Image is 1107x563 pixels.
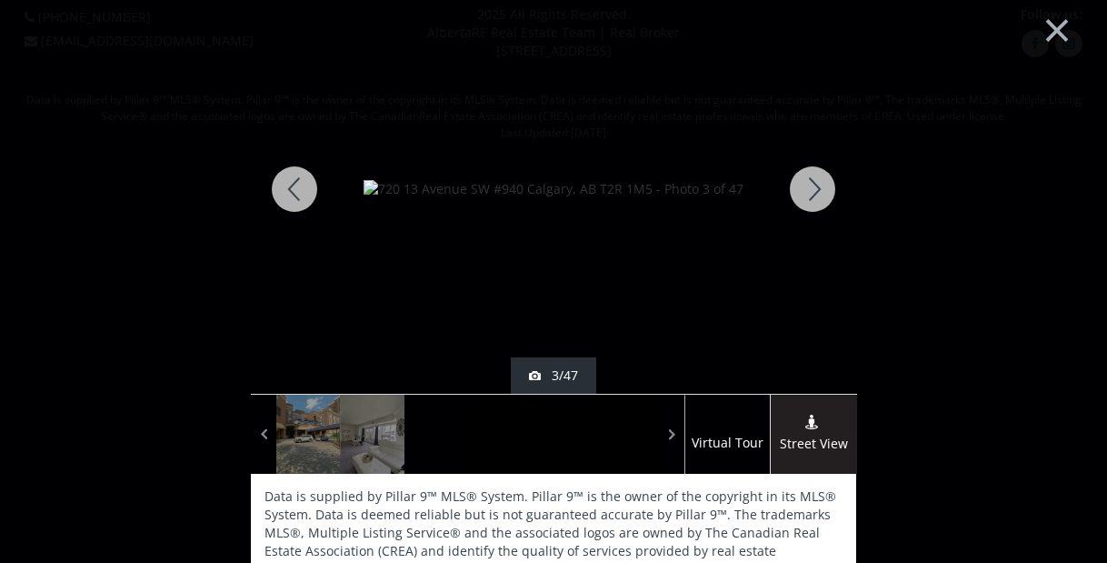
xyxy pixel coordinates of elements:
a: virtual tour iconVirtual Tour [684,395,771,474]
div: 3/47 [529,367,578,385]
span: Virtual Tour [684,433,770,454]
img: 720 13 Avenue SW #940 Calgary, AB T2R 1M5 - Photo 3 of 47 [364,180,743,198]
img: virtual tour icon [718,414,736,428]
span: Street View [771,434,857,455]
